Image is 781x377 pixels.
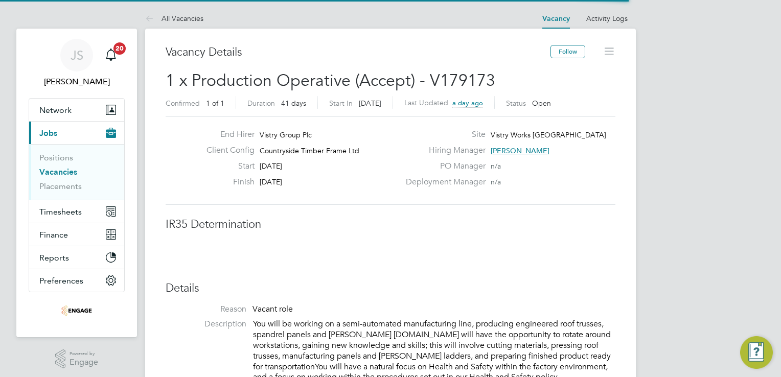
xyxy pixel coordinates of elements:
[166,304,246,315] label: Reason
[198,145,255,156] label: Client Config
[55,349,99,369] a: Powered byEngage
[586,14,628,23] a: Activity Logs
[145,14,203,23] a: All Vacancies
[29,39,125,88] a: JS[PERSON_NAME]
[550,45,585,58] button: Follow
[532,99,551,108] span: Open
[198,177,255,187] label: Finish
[29,122,124,144] button: Jobs
[39,230,68,240] span: Finance
[491,146,549,155] span: [PERSON_NAME]
[29,246,124,269] button: Reports
[101,39,121,72] a: 20
[166,281,615,296] h3: Details
[400,129,486,140] label: Site
[404,98,448,107] label: Last Updated
[260,177,282,186] span: [DATE]
[39,181,82,191] a: Placements
[359,99,381,108] span: [DATE]
[166,319,246,329] label: Description
[70,349,98,358] span: Powered by
[506,99,526,108] label: Status
[29,76,125,88] span: Joanna Sobierajska
[39,276,83,286] span: Preferences
[740,336,773,369] button: Engage Resource Center
[29,200,124,223] button: Timesheets
[29,99,124,121] button: Network
[39,207,82,217] span: Timesheets
[400,177,486,187] label: Deployment Manager
[166,70,495,90] span: 1 x Production Operative (Accept) - V179173
[39,128,57,138] span: Jobs
[16,29,137,337] nav: Main navigation
[39,105,72,115] span: Network
[198,129,255,140] label: End Hirer
[281,99,306,108] span: 41 days
[491,161,501,171] span: n/a
[252,304,293,314] span: Vacant role
[329,99,353,108] label: Start In
[166,45,550,60] h3: Vacancy Details
[29,223,124,246] button: Finance
[491,177,501,186] span: n/a
[29,302,125,319] a: Go to home page
[260,130,312,139] span: Vistry Group Plc
[491,130,606,139] span: Vistry Works [GEOGRAPHIC_DATA]
[61,302,92,319] img: acceptrec-logo-retina.png
[39,167,77,177] a: Vacancies
[29,269,124,292] button: Preferences
[452,99,483,107] span: a day ago
[206,99,224,108] span: 1 of 1
[400,145,486,156] label: Hiring Manager
[71,49,83,62] span: JS
[166,99,200,108] label: Confirmed
[247,99,275,108] label: Duration
[39,153,73,162] a: Positions
[198,161,255,172] label: Start
[260,161,282,171] span: [DATE]
[260,146,359,155] span: Countryside Timber Frame Ltd
[39,253,69,263] span: Reports
[542,14,570,23] a: Vacancy
[166,217,615,232] h3: IR35 Determination
[70,358,98,367] span: Engage
[113,42,126,55] span: 20
[29,144,124,200] div: Jobs
[400,161,486,172] label: PO Manager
